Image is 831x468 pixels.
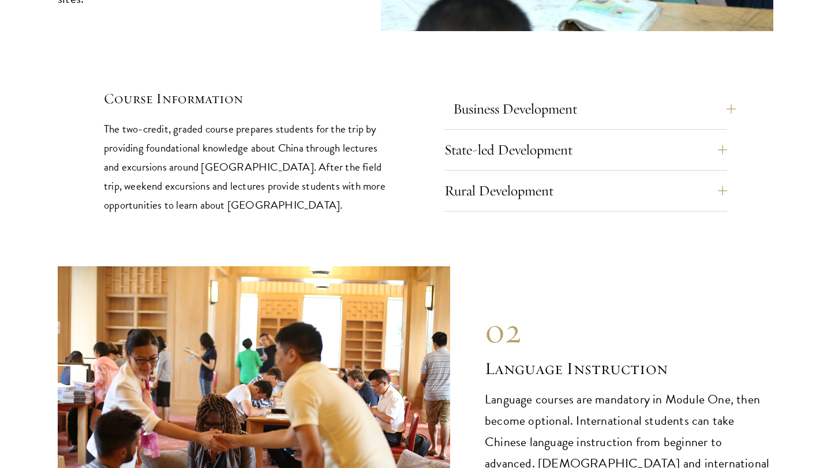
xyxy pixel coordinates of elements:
h5: Course Information [104,89,387,108]
button: Business Development [453,95,736,123]
h2: Language Instruction [485,357,773,380]
div: 02 [485,310,773,352]
button: Rural Development [444,177,727,205]
p: The two-credit, graded course prepares students for the trip by providing foundational knowledge ... [104,119,387,214]
button: State-led Development [444,136,727,164]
